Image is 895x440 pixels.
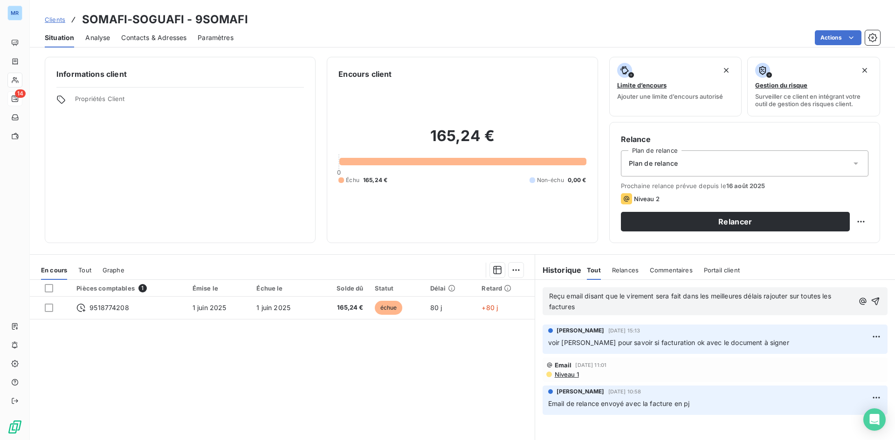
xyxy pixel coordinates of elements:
span: Surveiller ce client en intégrant votre outil de gestion des risques client. [755,93,872,108]
span: Ajouter une limite d’encours autorisé [617,93,723,100]
span: Commentaires [650,266,693,274]
span: Contacts & Adresses [121,33,186,42]
span: 14 [15,89,26,98]
span: 1 juin 2025 [193,304,227,311]
button: Limite d’encoursAjouter une limite d’encours autorisé [609,57,742,116]
span: En cours [41,266,67,274]
span: Propriétés Client [75,95,304,108]
div: Solde dû [321,284,364,292]
span: Graphe [103,266,124,274]
span: Email [555,361,572,369]
div: Pièces comptables [76,284,181,292]
span: [PERSON_NAME] [557,326,605,335]
span: Situation [45,33,74,42]
button: Actions [815,30,861,45]
h3: SOMAFI-SOGUAFI - 9SOMAFI [82,11,248,28]
span: Clients [45,16,65,23]
span: Relances [612,266,639,274]
button: Gestion du risqueSurveiller ce client en intégrant votre outil de gestion des risques client. [747,57,880,116]
span: Paramètres [198,33,234,42]
span: Prochaine relance prévue depuis le [621,182,868,190]
div: Open Intercom Messenger [863,408,886,431]
span: Analyse [85,33,110,42]
span: 0,00 € [568,176,586,184]
span: [PERSON_NAME] [557,387,605,396]
span: Non-échu [537,176,564,184]
div: Délai [430,284,471,292]
a: 14 [7,91,22,106]
span: Échu [346,176,359,184]
span: 0 [337,169,341,176]
span: Niveau 1 [554,371,579,378]
span: Email de relance envoyé avec la facture en pj [548,399,690,407]
div: Retard [482,284,529,292]
span: [DATE] 11:01 [575,362,606,368]
span: [DATE] 10:58 [608,389,641,394]
div: Statut [375,284,419,292]
span: Niveau 2 [634,195,660,203]
span: [DATE] 15:13 [608,328,640,333]
span: Portail client [704,266,740,274]
a: Clients [45,15,65,24]
span: 165,24 € [363,176,387,184]
span: 1 [138,284,147,292]
div: Échue le [256,284,310,292]
span: échue [375,301,403,315]
div: MR [7,6,22,20]
span: 1 juin 2025 [256,304,290,311]
span: Gestion du risque [755,81,807,89]
h6: Informations client [56,68,304,80]
span: Tout [78,266,91,274]
div: Émise le [193,284,246,292]
button: Relancer [621,212,850,231]
span: 80 j [430,304,442,311]
span: Plan de relance [629,159,678,168]
span: +80 j [482,304,498,311]
span: 16 août 2025 [726,182,765,190]
h2: 165,24 € [338,127,586,155]
span: voir [PERSON_NAME] pour savoir si facturation ok avec le document à signer [548,338,789,346]
h6: Historique [535,264,582,276]
span: 9518774208 [89,303,129,312]
span: Limite d’encours [617,81,667,89]
span: 165,24 € [321,303,364,312]
span: Tout [587,266,601,274]
span: Reçu email disant que le virement sera fait dans les meilleures délais rajouter sur toutes les fa... [549,292,833,311]
img: Logo LeanPay [7,420,22,434]
h6: Relance [621,134,868,145]
h6: Encours client [338,68,392,80]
